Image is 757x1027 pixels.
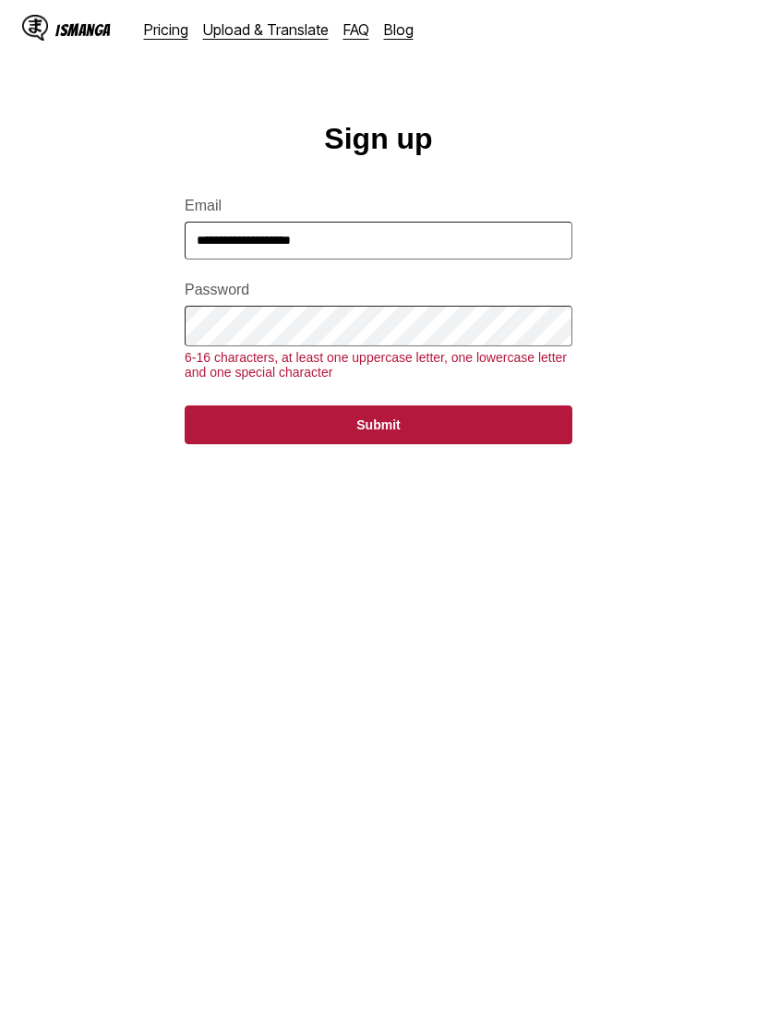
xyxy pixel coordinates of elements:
[185,350,572,380] div: 6-16 characters, at least one uppercase letter, one lowercase letter and one special character
[55,21,111,39] div: IsManga
[144,20,188,39] a: Pricing
[22,15,48,41] img: IsManga Logo
[185,405,572,444] button: Submit
[203,20,329,39] a: Upload & Translate
[22,15,144,44] a: IsManga LogoIsManga
[384,20,414,39] a: Blog
[185,282,572,298] label: Password
[343,20,369,39] a: FAQ
[324,122,432,156] h1: Sign up
[185,198,572,214] label: Email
